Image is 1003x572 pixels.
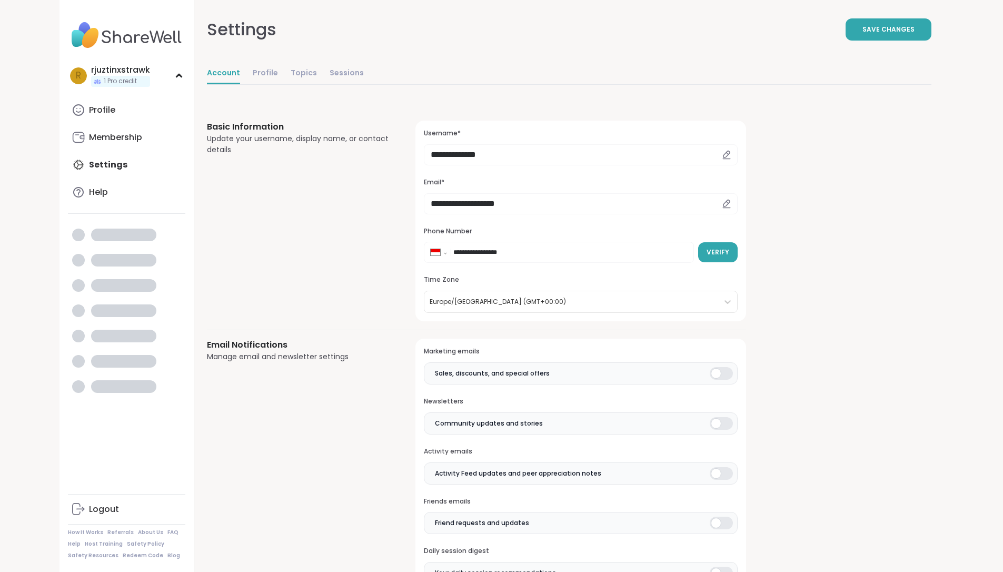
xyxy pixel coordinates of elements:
div: Help [89,186,108,198]
a: Membership [68,125,185,150]
h3: Email* [424,178,737,187]
a: Profile [253,63,278,84]
span: Community updates and stories [435,419,543,428]
h3: Basic Information [207,121,391,133]
div: Membership [89,132,142,143]
h3: Username* [424,129,737,138]
img: ShareWell Nav Logo [68,17,185,54]
a: Referrals [107,529,134,536]
a: About Us [138,529,163,536]
span: Activity Feed updates and peer appreciation notes [435,469,601,478]
a: FAQ [167,529,178,536]
h3: Activity emails [424,447,737,456]
a: Safety Policy [127,540,164,548]
a: Help [68,180,185,205]
div: Manage email and newsletter settings [207,351,391,362]
span: Save Changes [862,25,915,34]
h3: Email Notifications [207,339,391,351]
a: Profile [68,97,185,123]
a: Logout [68,497,185,522]
a: Sessions [330,63,364,84]
a: Topics [291,63,317,84]
a: Blog [167,552,180,559]
h3: Newsletters [424,397,737,406]
h3: Time Zone [424,275,737,284]
div: rjuztinxstrawk [91,64,150,76]
h3: Marketing emails [424,347,737,356]
button: Verify [698,242,738,262]
span: Sales, discounts, and special offers [435,369,550,378]
div: Profile [89,104,115,116]
div: Logout [89,504,119,515]
h3: Friends emails [424,497,737,506]
button: Save Changes [846,18,931,41]
a: Safety Resources [68,552,118,559]
div: Settings [207,17,276,42]
a: Redeem Code [123,552,163,559]
span: Friend requests and updates [435,518,529,528]
span: Verify [707,248,729,257]
a: How It Works [68,529,103,536]
div: Update your username, display name, or contact details [207,133,391,155]
h3: Daily session digest [424,547,737,556]
span: r [76,69,81,83]
a: Host Training [85,540,123,548]
span: 1 Pro credit [104,77,137,86]
a: Account [207,63,240,84]
h3: Phone Number [424,227,737,236]
a: Help [68,540,81,548]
